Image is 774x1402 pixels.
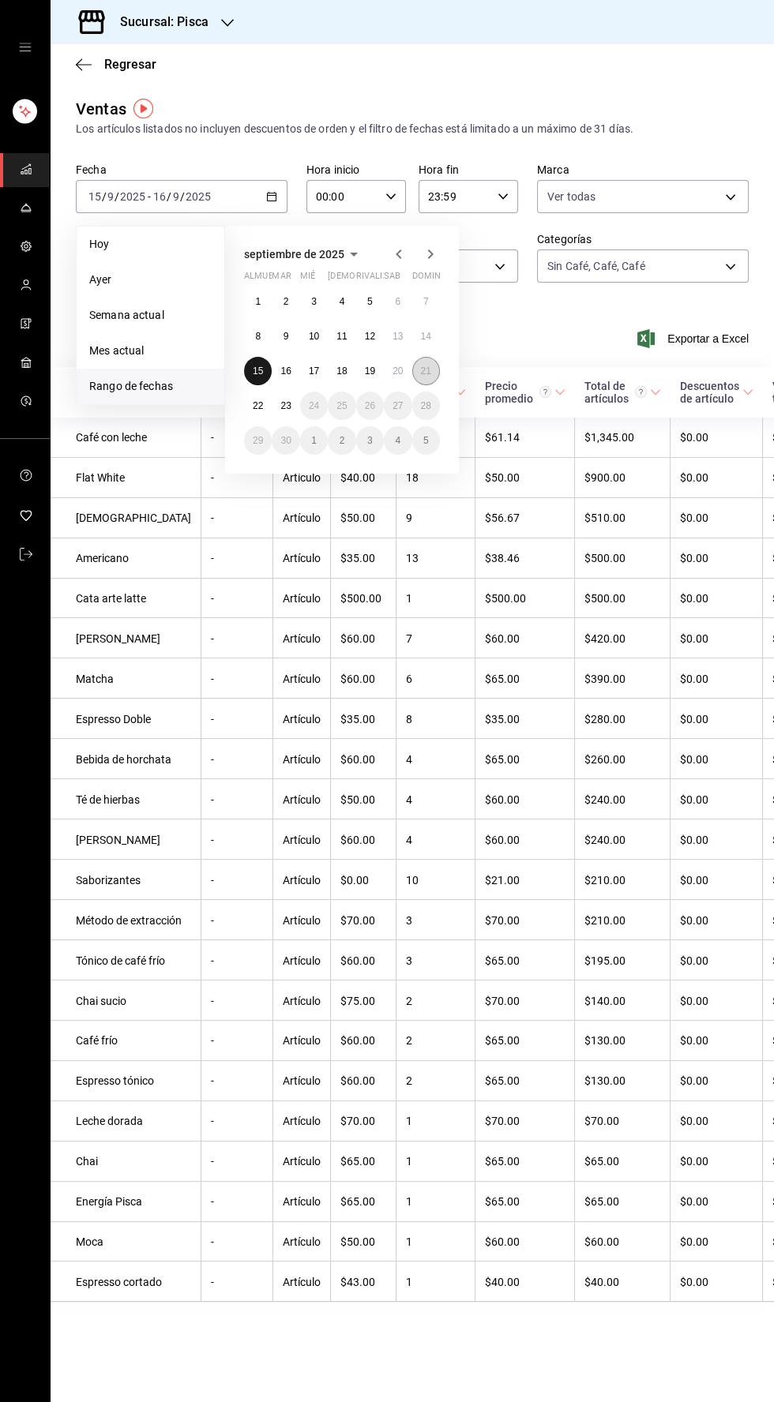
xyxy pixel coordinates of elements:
font: 24 [309,400,319,411]
button: 27 de septiembre de 2025 [384,392,411,420]
button: 29 de septiembre de 2025 [244,426,272,455]
input: -- [88,190,102,203]
font: $35.00 [340,713,375,725]
font: - [211,793,214,806]
font: $0.00 [680,512,708,525]
font: Ayer [89,273,112,286]
input: ---- [119,190,146,203]
abbr: domingo [412,271,450,287]
font: 23 [280,400,291,411]
font: 1 [406,592,412,605]
font: $65.00 [485,954,520,967]
font: - [211,954,214,967]
abbr: 10 de septiembre de 2025 [309,331,319,342]
font: 16 [280,365,291,377]
font: Precio promedio [485,380,533,405]
abbr: 2 de octubre de 2025 [340,435,345,446]
font: $130.00 [584,1075,626,1088]
font: - [211,592,214,605]
font: $70.00 [485,995,520,1007]
abbr: 15 de septiembre de 2025 [253,365,263,377]
font: 6 [395,296,400,307]
abbr: sábado [384,271,400,287]
font: 2 [406,1075,412,1088]
font: 1 [311,435,317,446]
font: - [211,834,214,846]
font: Artículo [283,1035,321,1048]
svg: Precio promedio = Total artículos / cantidad [539,386,551,398]
font: 2 [284,296,289,307]
font: Regresar [104,57,156,72]
font: 28 [421,400,431,411]
font: 12 [365,331,375,342]
font: $60.00 [340,632,375,645]
font: 13 [393,331,403,342]
font: $210.00 [584,874,626,887]
font: - [211,432,214,444]
input: ---- [185,190,212,203]
font: 2 [406,995,412,1007]
font: Hoy [89,238,109,250]
font: Semana actual [89,309,164,321]
font: $0.00 [680,553,708,565]
font: $65.00 [485,1035,520,1048]
font: $260.00 [584,753,626,766]
font: $0.00 [680,1035,708,1048]
abbr: 13 de septiembre de 2025 [393,331,403,342]
font: - [211,472,214,485]
abbr: 9 de septiembre de 2025 [284,331,289,342]
font: $75.00 [340,995,375,1007]
font: 4 [406,793,412,806]
font: $130.00 [584,1035,626,1048]
button: 3 de septiembre de 2025 [300,287,328,316]
abbr: 8 de septiembre de 2025 [255,331,261,342]
font: $40.00 [340,472,375,485]
button: 14 de septiembre de 2025 [412,322,440,350]
font: $61.14 [485,432,520,444]
font: 8 [406,713,412,725]
font: $0.00 [680,874,708,887]
abbr: 26 de septiembre de 2025 [365,400,375,411]
font: Artículo [283,793,321,806]
abbr: miércoles [300,271,315,287]
font: $0.00 [680,632,708,645]
font: Sin Café, Café, Café [547,260,645,272]
font: 5 [423,435,429,446]
font: $60.00 [485,834,520,846]
font: $0.00 [680,995,708,1007]
abbr: 5 de septiembre de 2025 [367,296,373,307]
font: 7 [406,632,412,645]
abbr: 3 de septiembre de 2025 [311,296,317,307]
font: $70.00 [340,1115,375,1128]
button: 19 de septiembre de 2025 [356,357,384,385]
font: - [211,512,214,525]
font: $60.00 [485,793,520,806]
font: / [167,190,171,203]
font: sab [384,271,400,281]
font: 3 [367,435,373,446]
abbr: 29 de septiembre de 2025 [253,435,263,446]
abbr: 12 de septiembre de 2025 [365,331,375,342]
font: mar [272,271,291,281]
button: 21 de septiembre de 2025 [412,357,440,385]
font: $60.00 [485,632,520,645]
font: $500.00 [485,592,526,605]
font: Tónico de café frío [76,954,165,967]
font: $500.00 [584,553,626,565]
font: - [211,1035,214,1048]
font: Té de hierbas [76,793,140,806]
font: 18 [336,365,347,377]
button: Marcador de información sobre herramientas [133,99,153,118]
font: - [211,553,214,565]
font: Artículo [283,553,321,565]
font: 19 [365,365,375,377]
font: 26 [365,400,375,411]
font: $60.00 [340,673,375,685]
button: 28 de septiembre de 2025 [412,392,440,420]
font: $0.00 [680,753,708,766]
abbr: 17 de septiembre de 2025 [309,365,319,377]
font: $500.00 [340,592,381,605]
span: Total de artículos [584,380,661,405]
font: Sucursal: Pisca [120,14,209,29]
button: 7 de septiembre de 2025 [412,287,440,316]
